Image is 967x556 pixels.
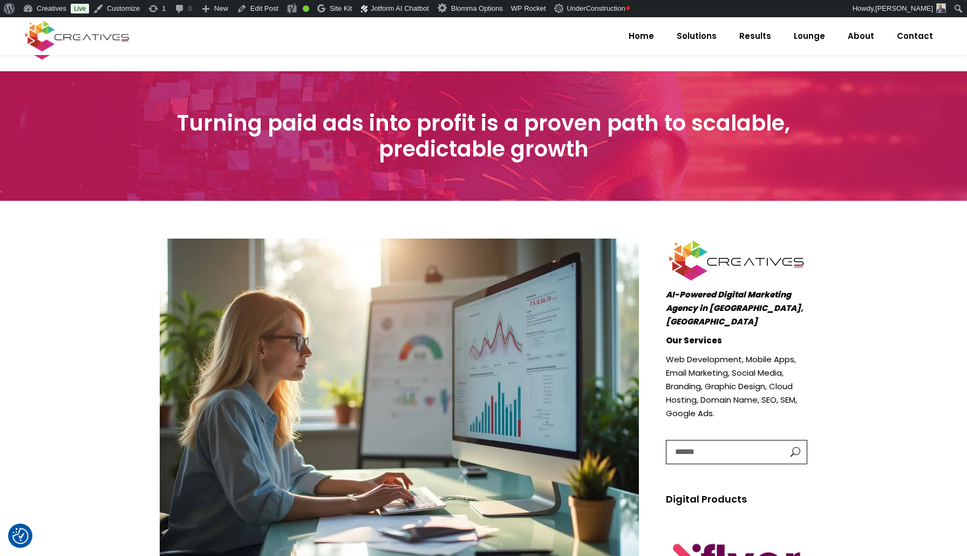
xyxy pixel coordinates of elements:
a: Solutions [665,22,728,50]
button: Consent Preferences [12,528,29,544]
img: Creatives [23,19,132,53]
strong: Our Services [666,335,722,346]
h3: Turning paid ads into profit is a proven path to scalable, predictable growth [160,110,807,162]
span: Results [739,22,771,50]
img: Revisit consent button [12,528,29,544]
a: About [836,22,886,50]
a: Home [617,22,665,50]
span: Home [629,22,654,50]
a: Live [71,4,89,13]
a: Contact [886,22,944,50]
img: Creatives | Turning paid ads into profit is a proven path to scalable, predictable growth [936,3,946,13]
span: Lounge [794,22,825,50]
p: Web Development, Mobile Apps, Email Marketing, Social Media, Branding, Graphic Design, Cloud Host... [666,352,808,420]
span: Solutions [677,22,717,50]
span: Contact [897,22,933,50]
span: Site Kit [330,4,352,12]
img: Creatives | Turning paid ads into profit is a proven path to scalable, predictable growth [666,239,808,282]
span: About [848,22,874,50]
div: Good [303,5,309,12]
button: button [780,440,807,464]
a: Results [728,22,782,50]
span: [PERSON_NAME] [875,4,933,12]
a: Lounge [782,22,836,50]
em: AI-Powered Digital Marketing Agency in [GEOGRAPHIC_DATA], [GEOGRAPHIC_DATA] [666,289,803,327]
h5: Digital Products [666,492,808,507]
img: Creatives | Turning paid ads into profit is a proven path to scalable, predictable growth [554,4,565,13]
